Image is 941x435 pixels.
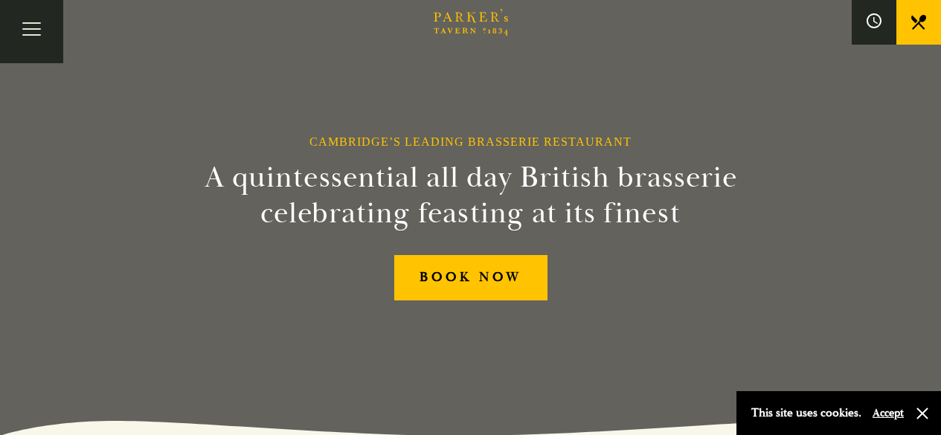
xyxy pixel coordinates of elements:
[394,255,547,300] a: BOOK NOW
[309,135,632,149] h1: Cambridge’s Leading Brasserie Restaurant
[873,406,904,420] button: Accept
[132,160,810,231] h2: A quintessential all day British brasserie celebrating feasting at its finest
[915,406,930,421] button: Close and accept
[751,402,861,424] p: This site uses cookies.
